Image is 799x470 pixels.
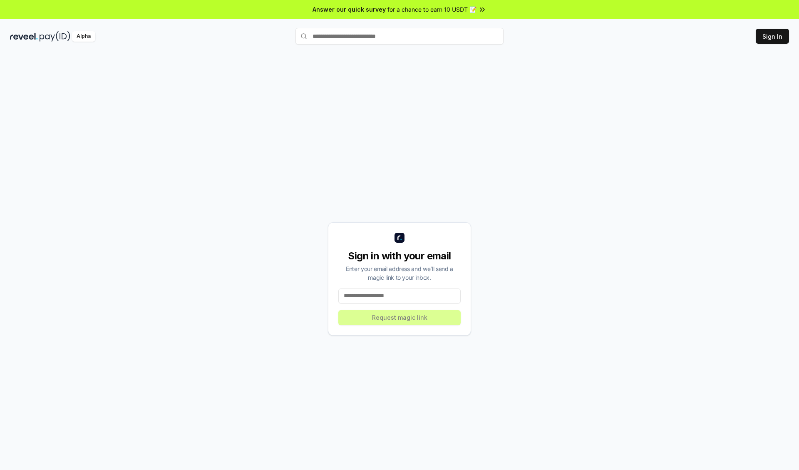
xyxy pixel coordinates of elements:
img: reveel_dark [10,31,38,42]
div: Sign in with your email [338,249,461,263]
span: for a chance to earn 10 USDT 📝 [387,5,476,14]
div: Enter your email address and we’ll send a magic link to your inbox. [338,264,461,282]
img: logo_small [395,233,404,243]
span: Answer our quick survey [313,5,386,14]
div: Alpha [72,31,95,42]
img: pay_id [40,31,70,42]
button: Sign In [756,29,789,44]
